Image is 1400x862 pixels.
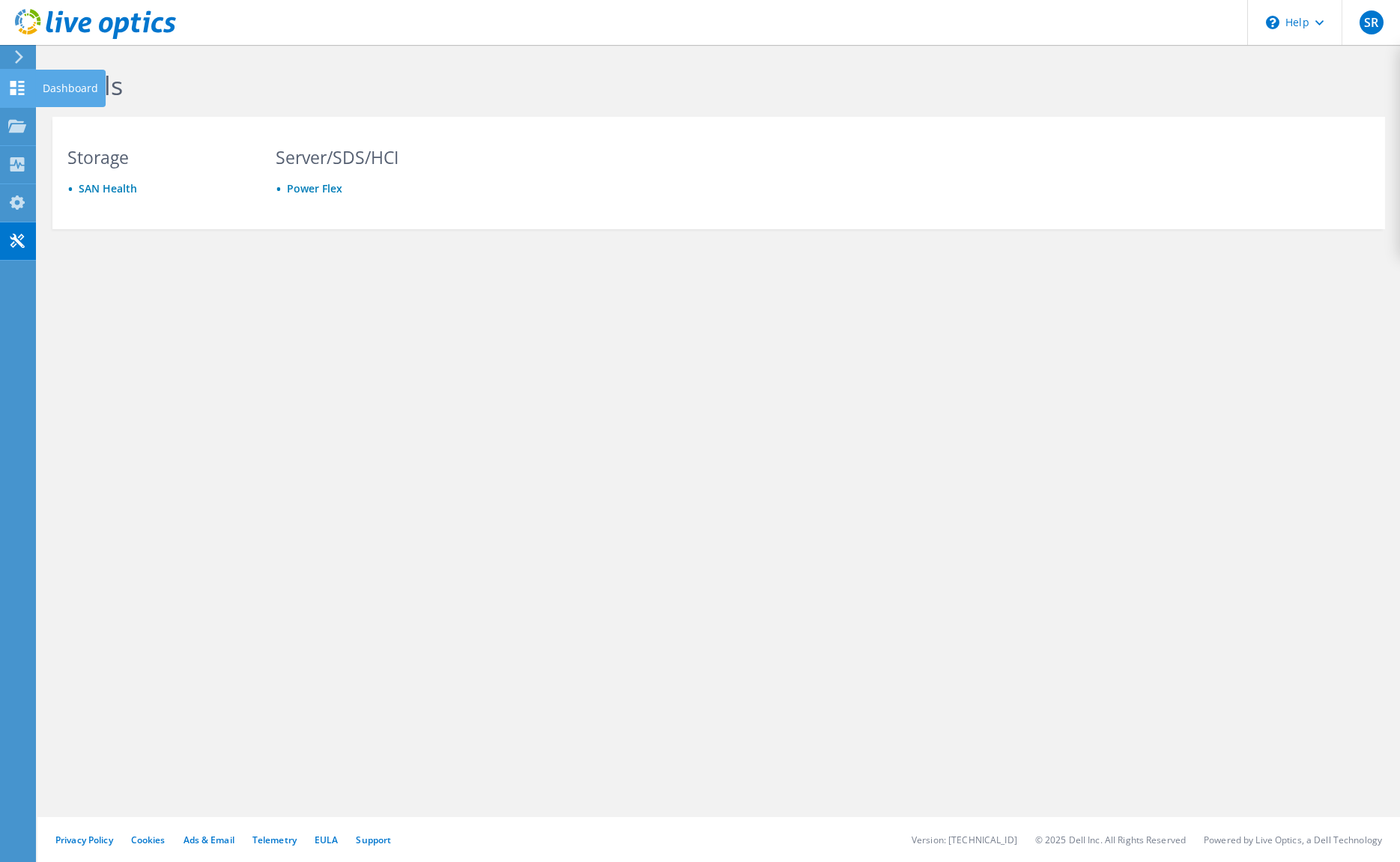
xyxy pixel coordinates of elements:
h1: Tools [60,70,1071,101]
a: Ads & Email [184,834,234,846]
svg: \n [1266,16,1279,29]
a: EULA [315,834,338,846]
a: Cookies [131,834,166,846]
li: Powered by Live Optics, a Dell Technology [1204,834,1382,846]
a: Telemetry [252,834,297,846]
h3: Server/SDS/HCI [276,149,455,166]
li: Version: [TECHNICAL_ID] [912,834,1017,846]
a: Privacy Policy [55,834,113,846]
a: Support [356,834,391,846]
a: SAN Health [79,181,137,195]
h3: Storage [67,149,247,166]
li: © 2025 Dell Inc. All Rights Reserved [1035,834,1186,846]
div: Dashboard [35,70,106,107]
span: SR [1360,10,1384,34]
a: Power Flex [287,181,342,195]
